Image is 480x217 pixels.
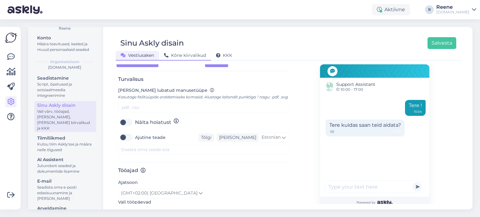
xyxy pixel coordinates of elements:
div: Reene [436,5,469,10]
a: (GMT+02:00) [GEOGRAPHIC_DATA] [118,188,205,198]
div: Tere ! [405,100,426,116]
b: Organisatsioon [50,59,79,65]
div: [DOMAIN_NAME] [33,65,96,70]
div: 15:04 [414,109,422,114]
img: Askly [377,200,392,204]
div: [PERSON_NAME] [217,134,256,141]
input: .pdf, .csv [118,103,289,112]
input: Type your text here [324,180,426,193]
label: Ajutine teade [135,132,166,142]
span: (GMT+02:00) [GEOGRAPHIC_DATA] [121,190,197,197]
label: Ajatsoon [118,179,138,186]
label: Näita hoiatust [135,117,171,127]
a: SeadistamineScript, õpetused ja sotsiaalmeedia integreerimine [34,74,96,99]
a: Reene[DOMAIN_NAME] [436,5,476,15]
div: Kutsu tiim Askly'sse ja määra neile õigused [37,141,93,153]
div: Määra teavitused, keeled ja muud personaalsed seaded [37,41,93,52]
h3: Turvalisus [118,76,289,82]
div: Vali värv, tööajad, [PERSON_NAME], [PERSON_NAME] kiirvalikud ja KKK [37,109,93,131]
div: E-mail [37,178,93,185]
div: Sinu Askly disain [120,37,184,49]
img: Askly Logo [5,32,17,44]
button: Salvesta [427,37,456,49]
h3: Tööajad [118,167,289,173]
div: Tiimiliikmed [37,135,93,141]
span: Support Assistant [336,81,375,88]
a: KontoMäära teavitused, keeled ja muud personaalsed seaded [34,34,96,53]
div: AI Assistent [37,156,93,163]
div: Seadistamine [37,75,93,81]
span: 10:00 - 17:00 [336,88,375,91]
a: E-mailSeadista oma e-posti edasisuunamine ja [PERSON_NAME] [34,177,96,202]
span: Vestlusaken [121,52,154,58]
div: Konto [37,35,93,41]
div: Arveldamine [37,205,93,212]
a: Sinu Askly disainVali värv, tööajad, [PERSON_NAME], [PERSON_NAME] kiirvalikud ja KKK [34,101,96,132]
span: 15:05 [393,129,401,135]
img: Support [324,81,334,91]
div: [DOMAIN_NAME] [436,10,469,15]
a: AI AssistentJuturoboti seaded ja dokumentide lisamine [34,155,96,175]
div: R [425,5,434,14]
span: Powered by [357,200,392,205]
span: KKK [216,52,232,58]
div: Reene [33,26,96,31]
span: Estonian [262,134,281,141]
span: [PERSON_NAME] lubatud manusetüüpe [118,87,207,93]
div: Script, õpetused ja sotsiaalmeedia integreerimine [37,81,93,98]
div: Tõlgi [198,133,214,142]
a: TiimiliikmedKutsu tiim Askly'sse ja määra neile õigused [34,134,96,154]
div: Tere kuidas saan teid aidata? [326,120,405,136]
label: Vali tööpäevad [118,199,151,205]
span: Kasutage failitüüpide eraldamiseks komasid. Alustage laitendit punktiga '.' nagu: .pdf, .svg [118,95,288,99]
div: Seadista oma e-posti edasisuunamine ja [PERSON_NAME] [37,185,93,201]
span: Kõne kiirvalikud [164,52,206,58]
div: Aktiivne [372,4,410,15]
div: Sinu Askly disain [37,102,93,109]
div: Juturoboti seaded ja dokumentide lisamine [37,163,93,174]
